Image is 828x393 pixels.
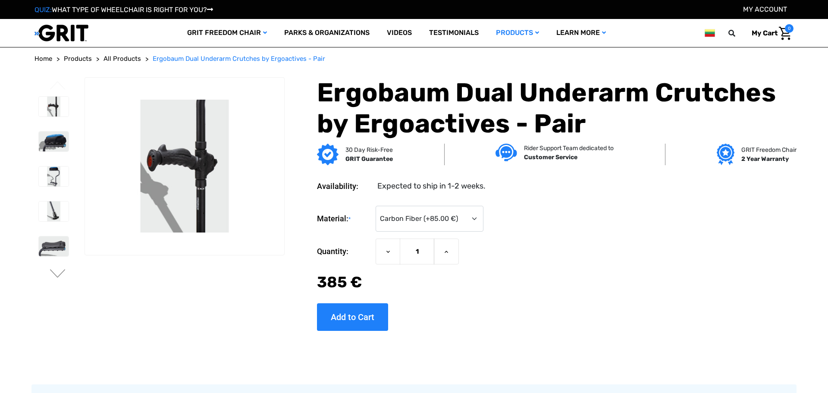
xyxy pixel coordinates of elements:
[317,239,371,264] label: Quantity:
[317,273,362,291] span: ‌385 €
[743,5,787,13] a: Account
[39,167,69,186] img: Ergobaum Dual Underarm Crutches by Ergoactives - Pair
[377,180,486,192] dd: Expected to ship in 1-2 weeks.
[496,144,517,161] img: Customer service
[103,55,141,63] span: All Products
[34,54,52,64] a: Home
[345,155,393,163] strong: GRIT Guarantee
[548,19,615,47] a: Learn More
[34,55,52,63] span: Home
[276,19,378,47] a: Parks & Organizations
[85,100,284,233] img: Ergobaum Dual Underarm Crutches by Ergoactives - Pair
[153,55,325,63] span: Ergobaum Dual Underarm Crutches by Ergoactives - Pair
[717,144,734,165] img: Grit freedom
[732,24,745,42] input: Search
[378,19,420,47] a: Videos
[34,6,213,14] a: QUIZ:WHAT TYPE OF WHEELCHAIR IS RIGHT FOR YOU?
[64,54,92,64] a: Products
[317,303,388,331] input: Add to Cart
[741,145,797,154] p: GRIT Freedom Chair
[317,206,371,232] label: Material:
[34,6,52,14] span: QUIZ:
[179,19,276,47] a: GRIT Freedom Chair
[317,144,339,165] img: GRIT Guarantee
[317,77,793,139] h1: Ergobaum Dual Underarm Crutches by Ergoactives - Pair
[39,97,69,116] img: Ergobaum Dual Underarm Crutches by Ergoactives - Pair
[745,24,793,42] a: Cart with 0 items
[34,24,88,42] img: GRIT All-Terrain Wheelchair and Mobility Equipment
[64,55,92,63] span: Products
[524,154,577,161] strong: Customer Service
[34,54,793,64] nav: Breadcrumb
[487,19,548,47] a: Products
[524,144,614,153] p: Rider Support Team dedicated to
[345,145,393,154] p: 30 Day Risk-Free
[39,201,69,221] img: Ergobaum Dual Underarm Crutches by Ergoactives - Pair
[779,27,791,40] img: Cart
[153,54,325,64] a: Ergobaum Dual Underarm Crutches by Ergoactives - Pair
[785,24,793,33] span: 0
[39,132,69,151] img: Ergobaum Dual Underarm Crutches by Ergoactives - Pair
[752,29,778,37] span: My Cart
[705,28,715,38] img: lt.png
[420,19,487,47] a: Testimonials
[49,269,67,280] button: Go to slide 2 of 2
[39,236,69,256] img: Ergobaum Dual Underarm Crutches by Ergoactives - Pair
[317,180,371,192] dt: Availability:
[741,155,789,163] strong: 2 Year Warranty
[103,54,141,64] a: All Products
[49,81,67,91] button: Go to slide 2 of 2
